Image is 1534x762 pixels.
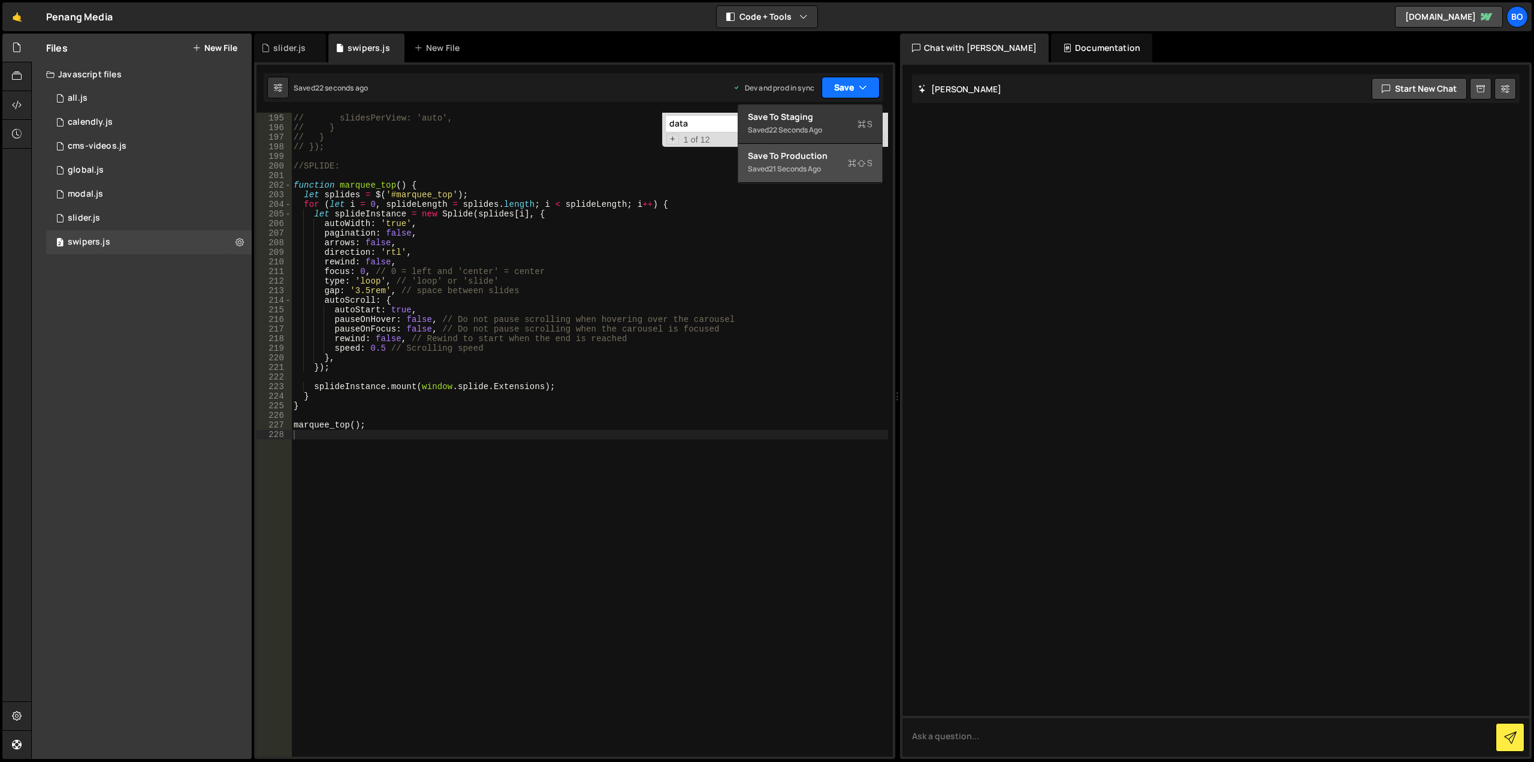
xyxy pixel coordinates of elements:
[256,391,292,401] div: 224
[256,344,292,353] div: 219
[1372,78,1467,100] button: Start new chat
[256,430,292,439] div: 228
[256,190,292,200] div: 203
[256,353,292,363] div: 220
[738,105,882,144] button: Save to StagingS Saved22 seconds ago
[273,42,306,54] div: slider.js
[733,83,814,93] div: Dev and prod in sync
[256,296,292,305] div: 214
[68,213,100,224] div: slider.js
[748,111,872,123] div: Save to Staging
[256,401,292,411] div: 225
[857,118,872,130] span: S
[32,62,252,86] div: Javascript files
[918,83,1001,95] h2: [PERSON_NAME]
[717,6,817,28] button: Code + Tools
[769,164,821,174] div: 21 seconds ago
[256,363,292,372] div: 221
[256,315,292,324] div: 216
[68,237,110,248] div: swipers.js
[56,239,64,248] span: 2
[46,206,252,230] div: 6155/44882.js
[256,276,292,286] div: 212
[68,117,113,128] div: calendly.js
[315,83,368,93] div: 22 seconds ago
[256,200,292,209] div: 204
[256,132,292,142] div: 197
[2,2,32,31] a: 🤙
[256,152,292,161] div: 199
[256,219,292,228] div: 206
[68,93,87,104] div: all.js
[256,411,292,420] div: 226
[256,171,292,180] div: 201
[414,42,464,54] div: New File
[256,228,292,238] div: 207
[46,134,252,158] div: 6155/14679.js
[848,157,872,169] span: S
[68,141,126,152] div: cms-videos.js
[256,286,292,296] div: 213
[769,125,822,135] div: 22 seconds ago
[68,165,104,176] div: global.js
[748,162,872,176] div: Saved
[666,134,679,144] span: Toggle Replace mode
[46,10,113,24] div: Penang Media
[256,372,292,382] div: 222
[68,189,103,200] div: modal.js
[665,115,816,132] input: Search for
[256,180,292,190] div: 202
[900,34,1049,62] div: Chat with [PERSON_NAME]
[256,324,292,334] div: 217
[46,86,252,110] div: 6155/32900.js
[256,248,292,257] div: 209
[679,135,715,144] span: 1 of 12
[46,41,68,55] h2: Files
[294,83,368,93] div: Saved
[1506,6,1528,28] a: Bo
[256,123,292,132] div: 196
[1051,34,1152,62] div: Documentation
[256,113,292,123] div: 195
[748,150,872,162] div: Save to Production
[46,230,252,254] div: swipers.js
[256,161,292,171] div: 200
[748,123,872,137] div: Saved
[256,142,292,152] div: 198
[256,238,292,248] div: 208
[46,182,252,206] div: 6155/14792.js
[256,257,292,267] div: 210
[1395,6,1503,28] a: [DOMAIN_NAME]
[46,110,252,134] div: 6155/14966.js
[256,305,292,315] div: 215
[256,209,292,219] div: 205
[738,144,882,183] button: Save to ProductionS Saved21 seconds ago
[822,77,880,98] button: Save
[192,43,237,53] button: New File
[256,382,292,391] div: 223
[256,334,292,344] div: 218
[256,267,292,276] div: 211
[46,158,252,182] div: 6155/14218.js
[348,42,390,54] div: swipers.js
[256,420,292,430] div: 227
